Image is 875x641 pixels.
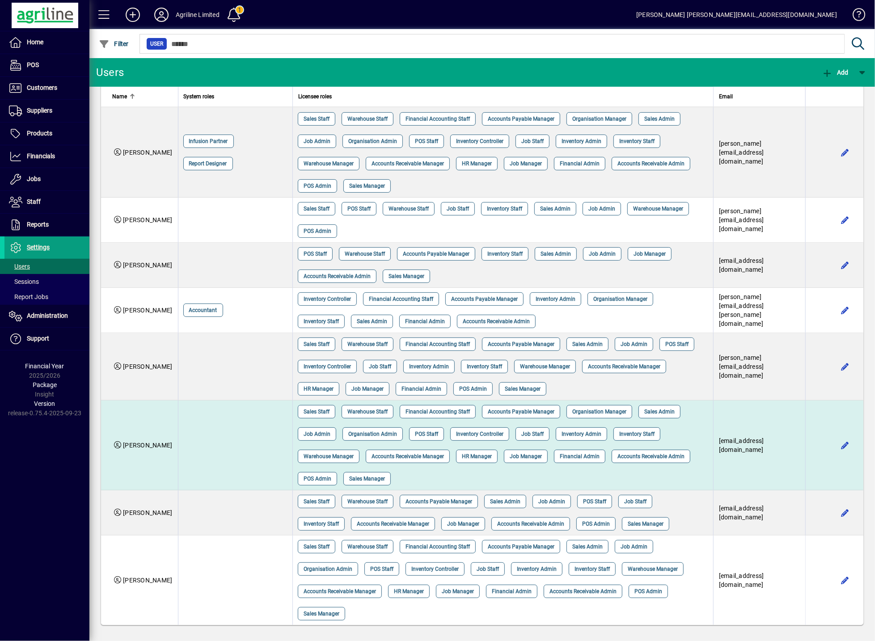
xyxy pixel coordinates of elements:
span: Accounts Payable Manager [451,295,518,304]
span: Financials [27,152,55,160]
span: Organisation Admin [304,565,352,574]
button: Edit [838,506,852,520]
div: Name [112,92,173,101]
span: HR Manager [304,384,334,393]
span: Sales Manager [628,519,664,528]
span: [PERSON_NAME] [123,307,172,314]
button: Edit [838,438,852,452]
span: Job Admin [621,542,647,551]
span: Sales Manager [505,384,541,393]
span: Job Admin [538,497,565,506]
span: User [150,39,163,48]
span: POS Staff [665,340,689,349]
a: Administration [4,305,89,327]
span: Job Manager [447,519,479,528]
span: POS Admin [304,181,331,190]
span: Accounts Receivable Manager [357,519,429,528]
span: Financial Accounting Staff [406,407,470,416]
span: Report Designer [189,159,227,168]
a: POS [4,54,89,76]
span: Inventory Staff [304,317,339,326]
span: Job Manager [510,452,542,461]
span: Warehouse Manager [628,565,678,574]
span: Package [33,381,57,388]
span: Sales Manager [304,609,339,618]
span: Suppliers [27,107,52,114]
span: Job Manager [351,384,384,393]
a: Knowledge Base [846,2,864,31]
span: Accounts Payable Manager [403,249,469,258]
span: POS Staff [347,204,371,213]
span: Accounts Payable Manager [488,542,554,551]
span: Warehouse Staff [347,497,388,506]
div: Users [96,65,134,80]
span: Sessions [9,278,39,285]
a: Reports [4,214,89,236]
a: Users [4,259,89,274]
a: Products [4,122,89,145]
span: Inventory Admin [536,295,575,304]
button: Edit [838,145,852,160]
span: POS Admin [304,474,331,483]
span: Inventory Admin [562,430,601,439]
span: Inventory Controller [411,565,459,574]
span: Licensee roles [298,92,332,101]
span: Customers [27,84,57,91]
span: Support [27,335,49,342]
span: Sales Admin [572,542,603,551]
span: Accounts Payable Manager [488,114,554,123]
span: Financial Admin [492,587,532,596]
a: Support [4,328,89,350]
span: Sales Staff [304,542,330,551]
span: Job Manager [634,249,666,258]
span: Home [27,38,43,46]
span: Sales Staff [304,340,330,349]
button: Profile [147,7,176,23]
span: Filter [99,40,129,47]
span: Sales Admin [572,340,603,349]
span: Accounts Receivable Admin [617,159,685,168]
span: Warehouse Manager [633,204,683,213]
span: Report Jobs [9,293,48,300]
span: Inventory Staff [304,519,339,528]
span: Inventory Controller [456,137,503,146]
span: Sales Manager [389,272,424,281]
span: [PERSON_NAME] [123,509,172,516]
span: Settings [27,244,50,251]
span: Sales Manager [349,474,385,483]
span: Organisation Admin [348,137,397,146]
span: Version [34,400,55,407]
span: Financial Admin [560,159,600,168]
span: Inventory Staff [467,362,502,371]
a: Customers [4,77,89,99]
span: Financial Accounting Staff [406,114,470,123]
span: Warehouse Manager [304,159,354,168]
span: Accounts Receivable Admin [497,519,564,528]
span: Sales Admin [644,407,675,416]
span: Warehouse Staff [345,249,385,258]
span: Accounts Payable Manager [406,497,472,506]
span: Accounts Receivable Admin [550,587,617,596]
button: Edit [838,303,852,317]
span: Email [719,92,733,101]
span: [EMAIL_ADDRESS][DOMAIN_NAME] [719,257,764,273]
span: Inventory Staff [575,565,610,574]
span: Warehouse Manager [520,362,570,371]
span: Organisation Admin [348,430,397,439]
span: Warehouse Staff [389,204,429,213]
span: Warehouse Staff [347,407,388,416]
span: Accounts Receivable Manager [304,587,376,596]
span: Accounts Receivable Admin [617,452,685,461]
span: Sales Staff [304,497,330,506]
span: Inventory Staff [487,249,523,258]
a: Financials [4,145,89,168]
span: HR Manager [462,452,492,461]
span: Job Staff [447,204,469,213]
span: Sales Admin [644,114,675,123]
span: Sales Admin [357,317,387,326]
button: Add [820,64,851,80]
a: Suppliers [4,100,89,122]
span: Accounts Receivable Admin [304,272,371,281]
span: Inventory Controller [304,295,351,304]
span: [PERSON_NAME] [123,363,172,370]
